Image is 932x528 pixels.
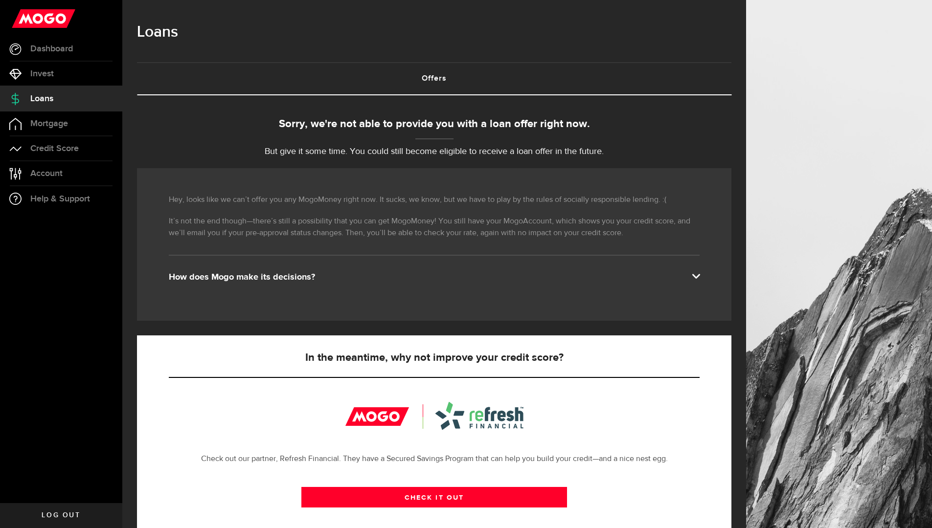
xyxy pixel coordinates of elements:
p: But give it some time. You could still become eligible to receive a loan offer in the future. [137,145,731,158]
span: Log out [42,512,80,519]
span: Dashboard [30,44,73,53]
ul: Tabs Navigation [137,62,731,95]
span: Account [30,169,63,178]
span: Help & Support [30,195,90,203]
span: Loans [30,94,53,103]
h1: Loans [137,20,731,45]
iframe: LiveChat chat widget [891,487,932,528]
span: Credit Score [30,144,79,153]
a: Offers [137,63,731,94]
p: It’s not the end though—there’s still a possibility that you can get MogoMoney! You still have yo... [169,216,700,239]
span: Invest [30,69,54,78]
div: Sorry, we're not able to provide you with a loan offer right now. [137,116,731,132]
a: CHECK IT OUT [301,487,567,507]
h5: In the meantime, why not improve your credit score? [169,352,700,364]
div: How does Mogo make its decisions? [169,271,700,283]
p: Hey, looks like we can’t offer you any MogoMoney right now. It sucks, we know, but we have to pla... [169,194,700,206]
span: Mortgage [30,119,68,128]
p: Check out our partner, Refresh Financial. They have a Secured Savings Program that can help you b... [169,453,700,465]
